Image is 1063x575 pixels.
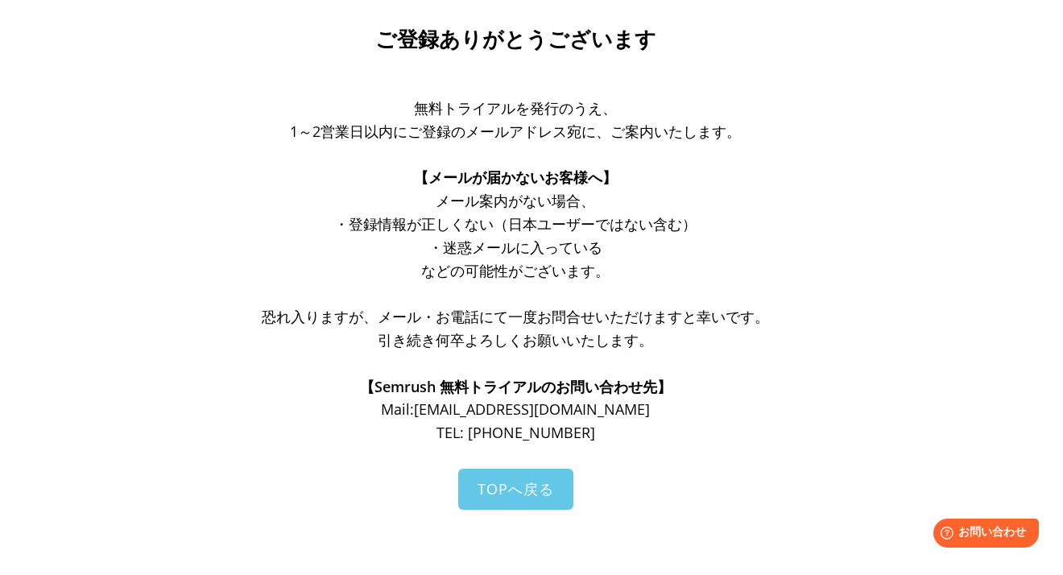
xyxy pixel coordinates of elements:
[428,238,602,257] span: ・迷惑メールに入っている
[381,399,650,419] span: Mail: [EMAIL_ADDRESS][DOMAIN_NAME]
[360,377,672,396] span: 【Semrush 無料トライアルのお問い合わせ先】
[458,469,573,510] a: TOPへ戻る
[436,423,595,442] span: TEL: [PHONE_NUMBER]
[290,122,741,141] span: 1～2営業日以内にご登録のメールアドレス宛に、ご案内いたします。
[414,168,617,187] span: 【メールが届かないお客様へ】
[421,261,610,280] span: などの可能性がございます。
[436,191,595,210] span: メール案内がない場合、
[478,479,554,498] span: TOPへ戻る
[375,27,656,52] span: ご登録ありがとうございます
[262,307,769,326] span: 恐れ入りますが、メール・お電話にて一度お問合せいただけますと幸いです。
[334,214,697,234] span: ・登録情報が正しくない（日本ユーザーではない含む）
[920,512,1045,557] iframe: Help widget launcher
[414,98,617,118] span: 無料トライアルを発行のうえ、
[378,330,653,350] span: 引き続き何卒よろしくお願いいたします。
